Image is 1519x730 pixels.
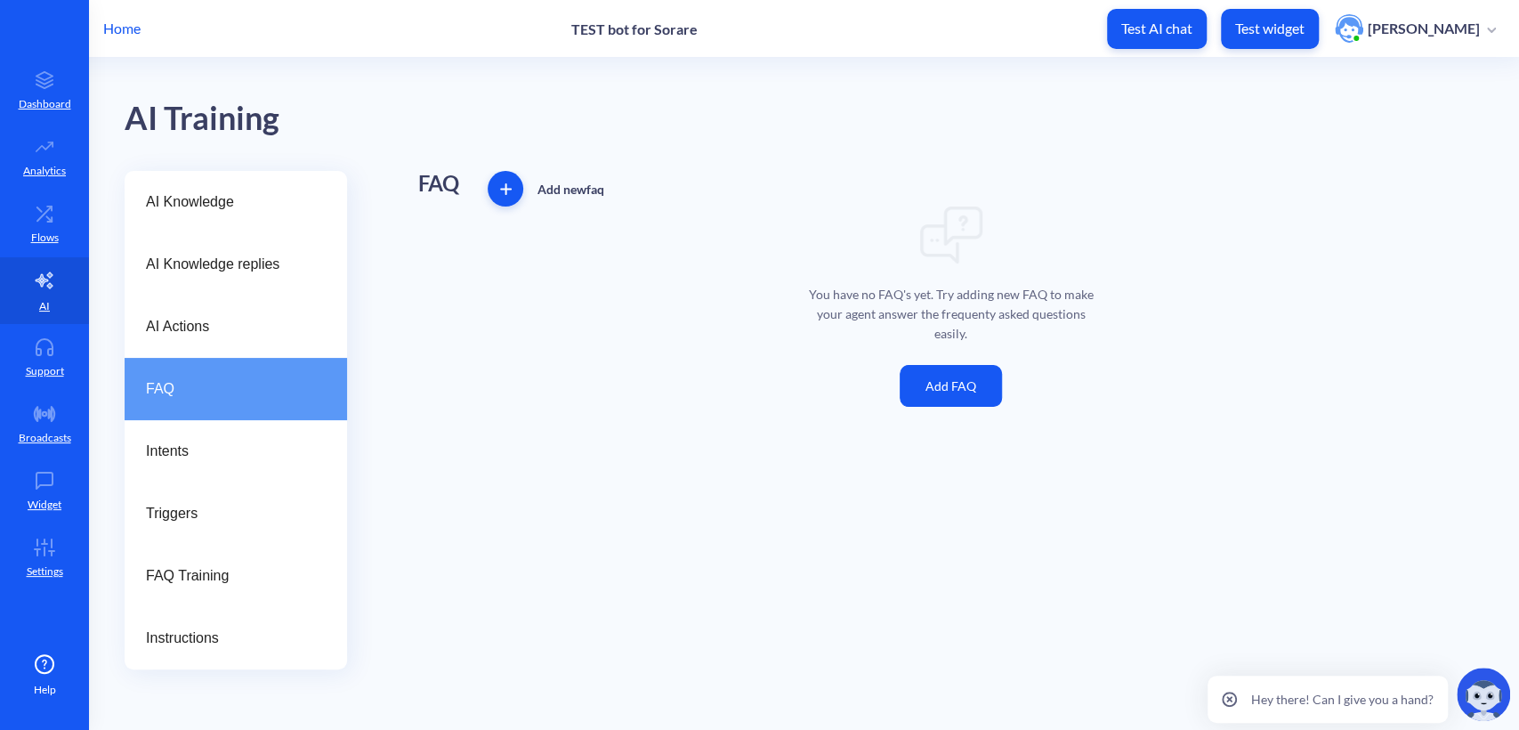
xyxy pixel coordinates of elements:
[34,682,56,698] span: Help
[1251,690,1434,709] p: Hey there! Can I give you a hand?
[1457,668,1510,721] img: copilot-icon.svg
[125,545,347,607] a: FAQ Training
[19,96,71,112] p: Dashboard
[26,363,64,379] p: Support
[125,233,347,296] a: AI Knowledge replies
[571,20,698,37] p: TEST bot for Sorare
[31,230,59,246] p: Flows
[537,180,604,199] p: Add new
[146,254,311,275] span: AI Knowledge replies
[804,285,1098,344] p: You have no FAQ's yet. Try adding new FAQ to make your agent answer the frequenty asked questions...
[23,163,66,179] p: Analytics
[1326,12,1505,45] button: user photo[PERSON_NAME]
[418,171,459,197] h1: FAQ
[28,497,61,513] p: Widget
[125,358,347,420] a: FAQ
[1335,14,1363,43] img: user photo
[146,628,311,649] span: Instructions
[125,171,347,233] a: AI Knowledge
[125,420,347,483] a: Intents
[125,483,347,545] a: Triggers
[920,207,982,264] img: img
[27,564,63,580] p: Settings
[146,316,311,337] span: AI Actions
[146,191,311,213] span: AI Knowledge
[900,365,1002,407] button: Add FAQ
[125,607,347,669] a: Instructions
[19,430,71,446] p: Broadcasts
[103,18,141,39] p: Home
[1235,20,1305,37] p: Test widget
[125,296,347,358] a: AI Actions
[1221,9,1319,49] button: Test widget
[1368,19,1480,38] p: [PERSON_NAME]
[586,182,604,197] span: faq
[1121,20,1192,37] p: Test AI chat
[146,565,311,587] span: FAQ Training
[146,441,311,462] span: Intents
[39,298,50,314] p: AI
[146,503,311,524] span: Triggers
[1107,9,1207,49] button: Test AI chat
[146,378,311,400] span: FAQ
[125,93,279,144] div: AI Training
